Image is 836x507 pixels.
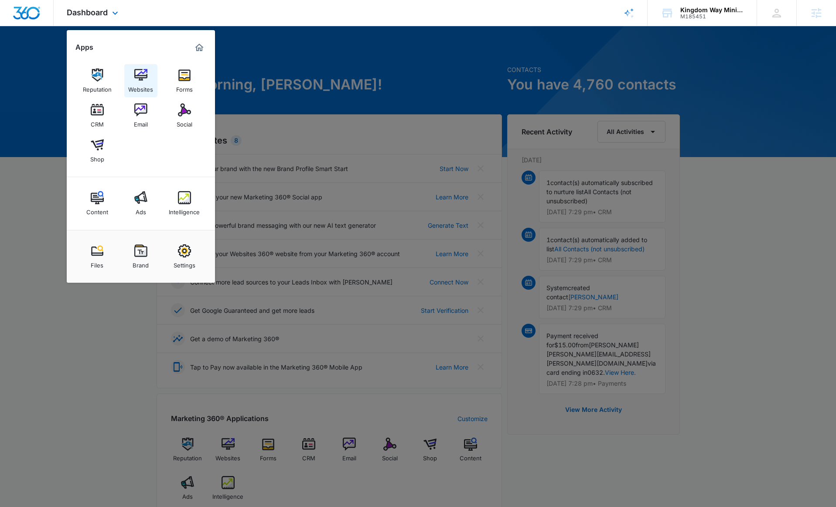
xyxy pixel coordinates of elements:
[680,14,744,20] div: account id
[81,99,114,132] a: CRM
[86,204,108,216] div: Content
[124,99,157,132] a: Email
[174,257,195,269] div: Settings
[192,41,206,55] a: Marketing 360® Dashboard
[83,82,112,93] div: Reputation
[169,204,200,216] div: Intelligence
[67,8,108,17] span: Dashboard
[124,240,157,273] a: Brand
[91,116,104,128] div: CRM
[136,204,146,216] div: Ads
[168,64,201,97] a: Forms
[128,82,153,93] div: Websites
[133,257,149,269] div: Brand
[124,187,157,220] a: Ads
[91,257,103,269] div: Files
[90,151,104,163] div: Shop
[176,82,193,93] div: Forms
[134,116,148,128] div: Email
[680,7,744,14] div: account name
[168,99,201,132] a: Social
[81,64,114,97] a: Reputation
[177,116,192,128] div: Social
[168,240,201,273] a: Settings
[81,134,114,167] a: Shop
[168,187,201,220] a: Intelligence
[124,64,157,97] a: Websites
[75,43,93,51] h2: Apps
[81,240,114,273] a: Files
[81,187,114,220] a: Content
